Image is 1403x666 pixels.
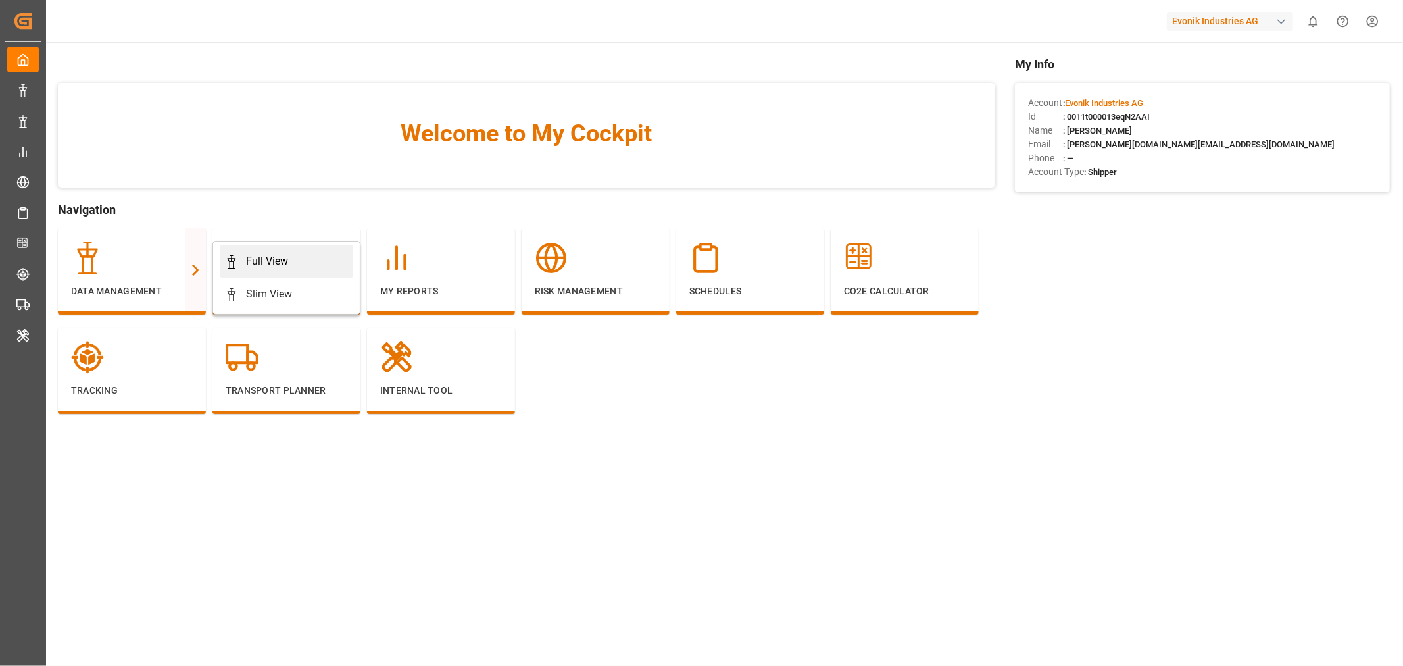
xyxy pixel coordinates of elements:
p: Risk Management [535,284,656,298]
span: Navigation [58,201,995,218]
p: Data Management [71,284,193,298]
span: : Shipper [1084,167,1117,177]
span: Welcome to My Cockpit [84,116,969,151]
p: Tracking [71,384,193,397]
span: Account Type [1028,165,1084,179]
p: Transport Planner [226,384,347,397]
span: : — [1063,153,1073,163]
p: Schedules [689,284,811,298]
div: Evonik Industries AG [1167,12,1293,31]
span: : [PERSON_NAME] [1063,126,1132,136]
a: Full View [220,245,353,278]
button: show 0 new notifications [1298,7,1328,36]
p: Internal Tool [380,384,502,397]
button: Evonik Industries AG [1167,9,1298,34]
div: Full View [246,253,288,269]
a: Slim View [220,278,353,311]
span: : 0011t000013eqN2AAI [1063,112,1150,122]
span: : [PERSON_NAME][DOMAIN_NAME][EMAIL_ADDRESS][DOMAIN_NAME] [1063,140,1335,149]
div: Slim View [246,286,292,302]
span: My Info [1015,55,1390,73]
p: CO2e Calculator [844,284,966,298]
span: Evonik Industries AG [1065,98,1143,108]
button: Help Center [1328,7,1358,36]
span: Phone [1028,151,1063,165]
p: My Reports [380,284,502,298]
span: Name [1028,124,1063,138]
span: Email [1028,138,1063,151]
span: : [1063,98,1143,108]
span: Account [1028,96,1063,110]
span: Id [1028,110,1063,124]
